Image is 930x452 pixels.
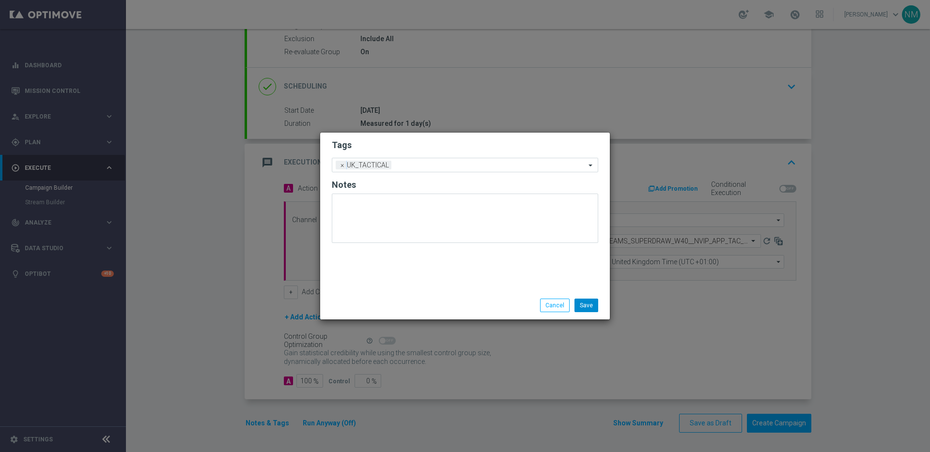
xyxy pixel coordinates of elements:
h2: Tags [332,139,598,151]
button: Cancel [540,299,570,312]
h2: Notes [332,179,598,191]
span: UK_TACTICAL [344,161,391,169]
span: × [338,161,347,169]
ng-select: UK_TACTICAL [332,158,598,172]
button: Save [574,299,598,312]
